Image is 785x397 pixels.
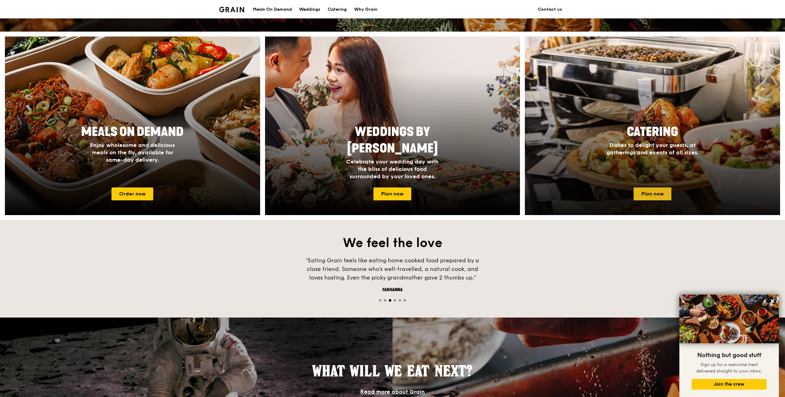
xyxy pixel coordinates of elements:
[354,0,377,19] div: Why Grain
[324,0,350,19] a: Catering
[111,187,153,200] a: Order now
[300,287,485,293] div: Farhanna
[697,352,761,359] span: Nothing but good stuff
[696,362,762,374] span: Sign up for a welcome treat delivered straight to your inbox.
[404,299,406,302] span: Go to slide 6
[360,388,425,395] a: Read more about Grain
[350,0,381,19] a: Why Grain
[312,362,473,380] span: What will we eat next?
[525,37,780,215] a: CateringDishes to delight your guests, at gatherings and events of all sizes.Plan now
[265,37,520,215] img: weddings-card.4f3003b8.jpg
[253,0,292,19] div: Meals On Demand
[384,299,386,302] span: Go to slide 2
[607,142,699,156] span: Dishes to delight your guests, at gatherings and events of all sizes.
[634,187,671,200] a: Plan now
[373,187,411,200] a: Plan now
[265,37,520,215] a: Weddings by [PERSON_NAME]Celebrate your wedding day with the bliss of delicious food surrounded b...
[627,125,678,139] span: Catering
[347,125,438,156] span: Weddings by [PERSON_NAME]
[346,158,439,180] span: Celebrate your wedding day with the bliss of delicious food surrounded by your loved ones.
[5,37,260,215] img: meals-on-demand-card.d2b6f6db.png
[692,379,767,390] button: Join the crew
[90,142,175,163] span: Enjoy wholesome and delicious meals on the fly, available for same-day delivery.
[219,7,244,12] img: Grain
[399,299,401,302] span: Go to slide 5
[379,299,381,302] span: Go to slide 1
[5,37,260,215] a: Meals On DemandEnjoy wholesome and delicious meals on the fly, available for same-day delivery.Or...
[300,256,485,282] div: “Eating Grain feels like eating home cooked food prepared by a close friend. Someone who’s well-t...
[328,0,347,19] div: Catering
[394,299,396,302] span: Go to slide 4
[81,125,184,139] span: Meals On Demand
[389,299,391,302] span: Go to slide 3
[299,0,320,19] div: Weddings
[679,295,779,343] img: DSC07876-Edit02-Large.jpeg
[534,0,566,19] a: Contact us
[295,0,324,19] a: Weddings
[767,296,777,306] button: Close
